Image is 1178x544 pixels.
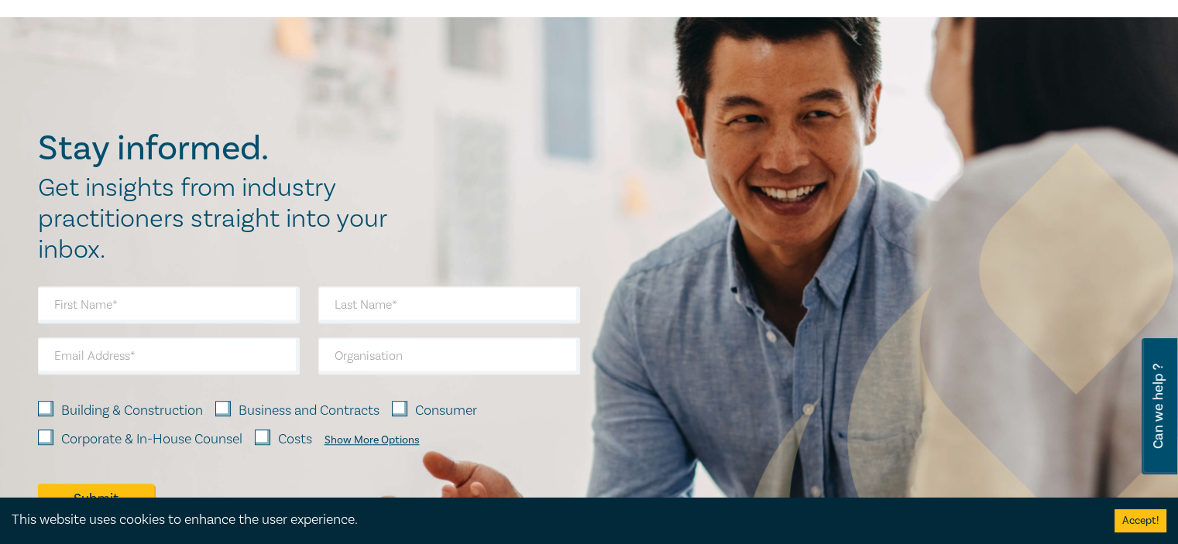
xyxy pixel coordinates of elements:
input: First Name* [38,286,300,323]
input: Email Address* [38,337,300,375]
button: Accept cookies [1114,509,1166,532]
label: Business and Contracts [239,401,380,421]
span: Can we help ? [1151,347,1166,465]
button: Submit [38,484,154,513]
input: Organisation [318,337,580,375]
label: Building & Construction [61,401,203,421]
h2: Stay informed. [38,128,404,169]
input: Last Name* [318,286,580,323]
label: Costs [278,429,312,450]
label: Consumer [415,401,477,421]
div: Show More Options [325,434,420,446]
h2: Get insights from industry practitioners straight into your inbox. [38,173,404,265]
label: Corporate & In-House Counsel [61,429,242,450]
div: This website uses cookies to enhance the user experience. [12,510,1091,530]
